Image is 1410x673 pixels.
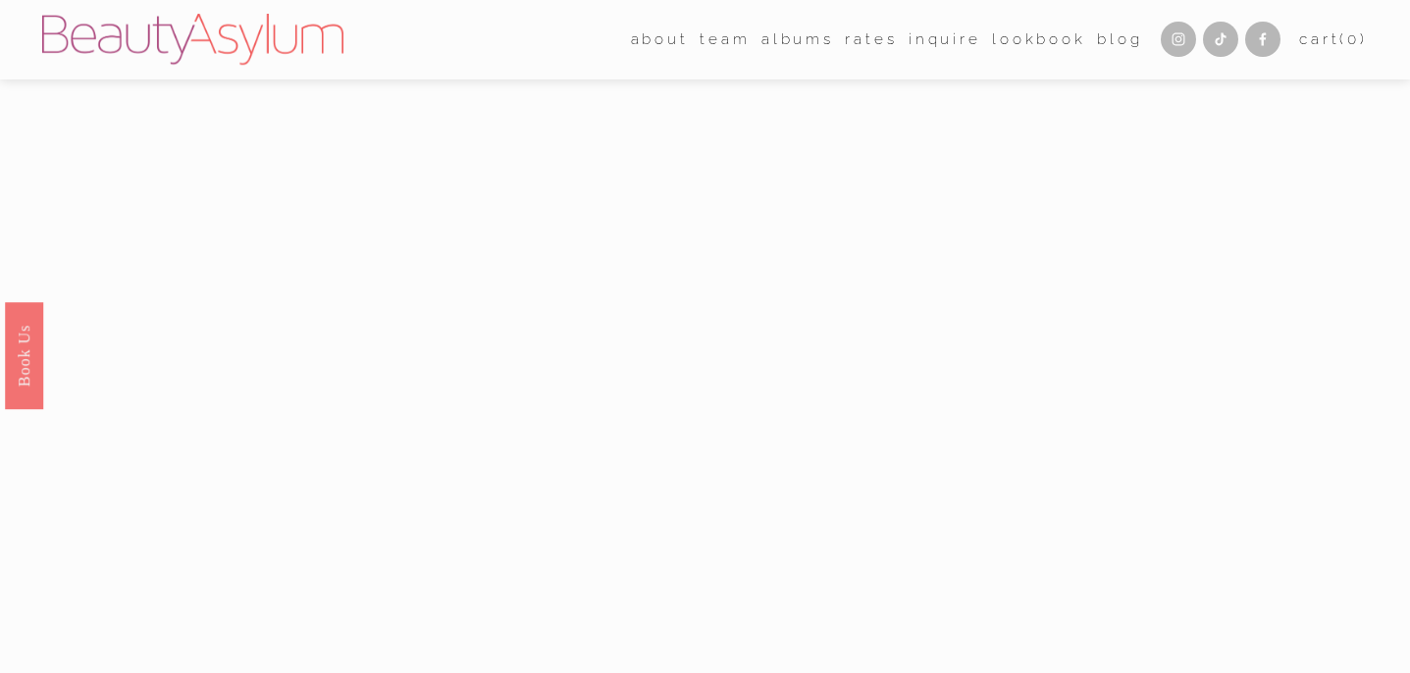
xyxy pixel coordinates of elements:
span: team [700,26,750,54]
a: folder dropdown [700,25,750,55]
a: TikTok [1203,22,1238,57]
a: Facebook [1245,22,1280,57]
a: albums [761,25,834,55]
a: Instagram [1161,22,1196,57]
img: Beauty Asylum | Bridal Hair &amp; Makeup Charlotte &amp; Atlanta [42,14,343,65]
a: Inquire [909,25,981,55]
span: 0 [1347,30,1360,48]
a: folder dropdown [631,25,689,55]
span: about [631,26,689,54]
a: 0 items in cart [1299,26,1368,54]
a: Book Us [5,302,43,409]
span: ( ) [1339,30,1367,48]
a: Rates [845,25,897,55]
a: Blog [1097,25,1142,55]
a: Lookbook [992,25,1086,55]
